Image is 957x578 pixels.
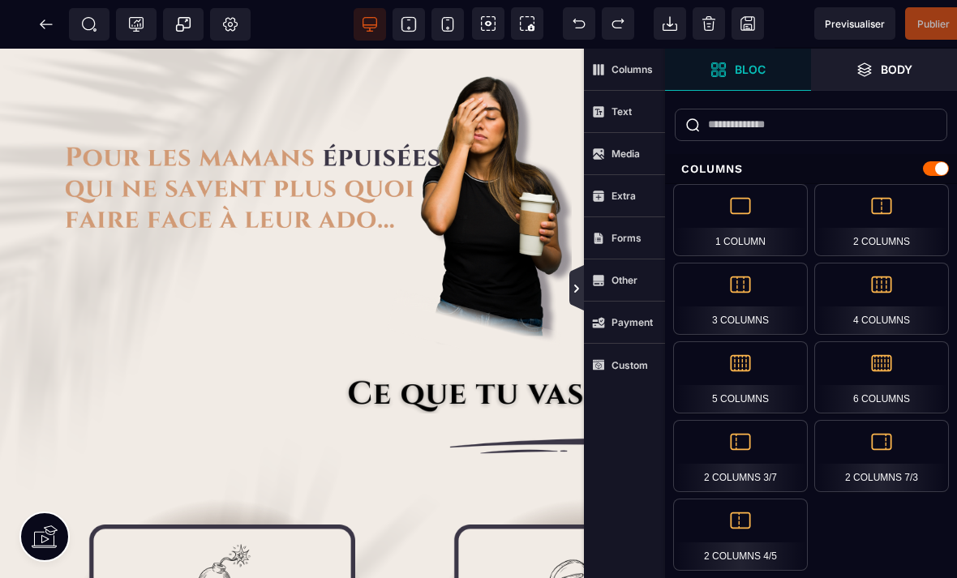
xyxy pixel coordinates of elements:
span: View components [472,7,504,40]
strong: Forms [612,232,642,244]
strong: Payment [612,316,653,328]
strong: Custom [612,359,648,371]
span: Tracking [128,16,144,32]
strong: Bloc [735,63,766,75]
div: 2 Columns 4/5 [673,499,808,571]
img: f8636147bfda1fd022e1d76bfd7628a5_ce_que_tu_vas_decouvrir_2.png [248,330,920,365]
strong: Columns [612,63,653,75]
strong: Text [612,105,632,118]
strong: Other [612,274,637,286]
span: Popup [175,16,191,32]
strong: Media [612,148,640,160]
span: Screenshot [511,7,543,40]
div: 4 Columns [814,263,949,335]
div: 6 Columns [814,341,949,413]
div: 2 Columns 3/7 [673,420,808,492]
div: 2 Columns 7/3 [814,420,949,492]
div: Columns [665,154,957,184]
span: Open Blocks [665,49,811,91]
strong: Extra [612,190,636,202]
button: Voir le système [766,245,950,290]
span: Setting Body [222,16,238,32]
div: 1 Column [673,184,808,256]
span: Preview [814,7,895,40]
span: Publier [917,18,950,30]
div: 3 Columns [673,263,808,335]
strong: Body [881,63,912,75]
span: Open Layer Manager [811,49,957,91]
div: 2 Columns [814,184,949,256]
div: 5 Columns [673,341,808,413]
span: SEO [81,16,97,32]
span: Previsualiser [825,18,885,30]
img: 6c492f36aea34ef07171f02ac7f1e163_titre_1.png [49,8,572,302]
